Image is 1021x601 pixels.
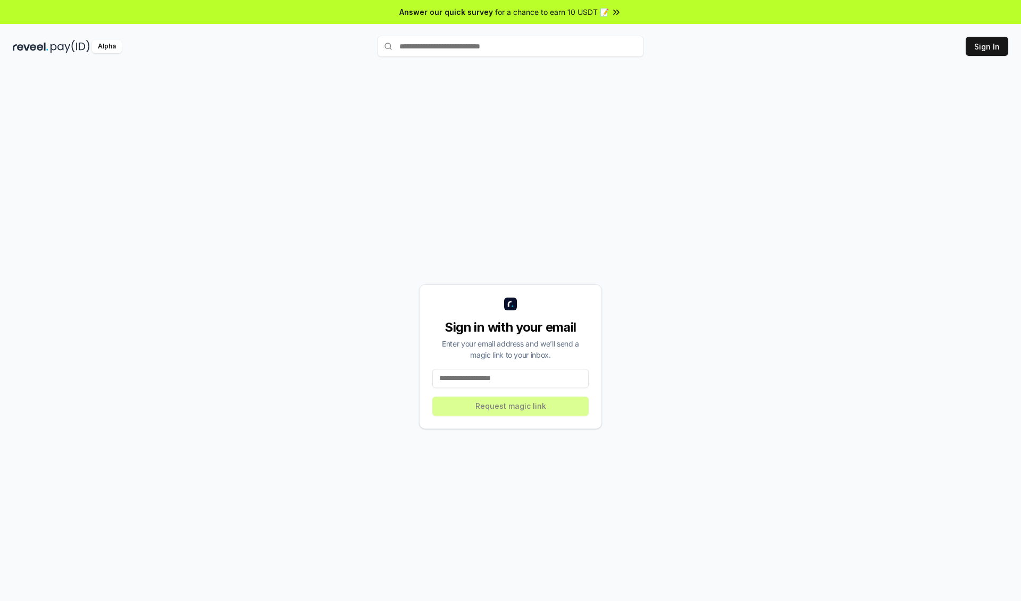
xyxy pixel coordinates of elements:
span: Answer our quick survey [399,6,493,18]
img: reveel_dark [13,40,48,53]
div: Enter your email address and we’ll send a magic link to your inbox. [432,338,589,360]
button: Sign In [966,37,1008,56]
span: for a chance to earn 10 USDT 📝 [495,6,609,18]
img: pay_id [51,40,90,53]
div: Alpha [92,40,122,53]
img: logo_small [504,298,517,310]
div: Sign in with your email [432,319,589,336]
